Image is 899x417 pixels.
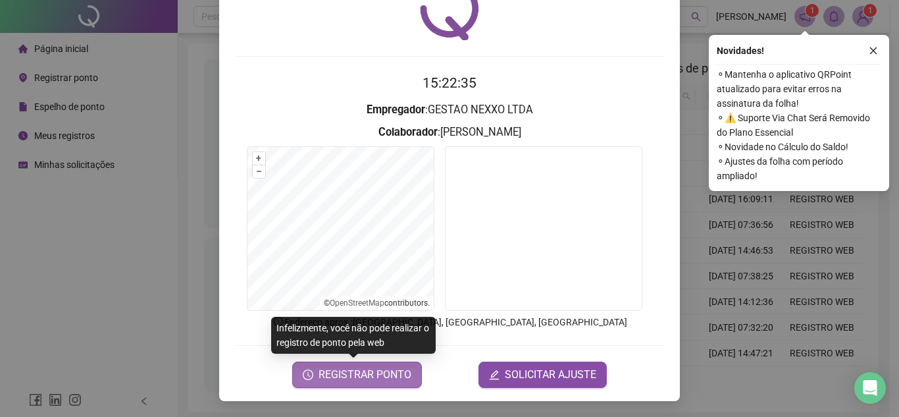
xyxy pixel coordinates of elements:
div: Open Intercom Messenger [854,372,886,404]
span: ⚬ ⚠️ Suporte Via Chat Será Removido do Plano Essencial [717,111,881,140]
li: © contributors. [324,298,430,308]
strong: Colaborador [378,126,438,138]
button: editSOLICITAR AJUSTE [478,362,607,388]
button: + [253,152,265,165]
span: edit [489,370,500,380]
span: Novidades ! [717,43,764,58]
span: ⚬ Mantenha o aplicativo QRPoint atualizado para evitar erros na assinatura da folha! [717,67,881,111]
button: – [253,165,265,178]
span: close [869,46,878,55]
span: ⚬ Novidade no Cálculo do Saldo! [717,140,881,154]
button: REGISTRAR PONTO [292,362,422,388]
span: ⚬ Ajustes da folha com período ampliado! [717,154,881,183]
strong: Empregador [367,103,425,116]
h3: : GESTAO NEXXO LTDA [235,101,664,119]
h3: : [PERSON_NAME] [235,124,664,141]
span: SOLICITAR AJUSTE [505,367,596,383]
time: 15:22:35 [423,75,476,91]
span: info-circle [272,316,284,327]
span: REGISTRAR PONTO [319,367,411,383]
span: clock-circle [303,370,313,380]
div: Infelizmente, você não pode realizar o registro de ponto pela web [271,317,436,354]
a: OpenStreetMap [330,298,384,308]
p: Endereço aprox. : [GEOGRAPHIC_DATA], [GEOGRAPHIC_DATA], [GEOGRAPHIC_DATA] [235,315,664,329]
